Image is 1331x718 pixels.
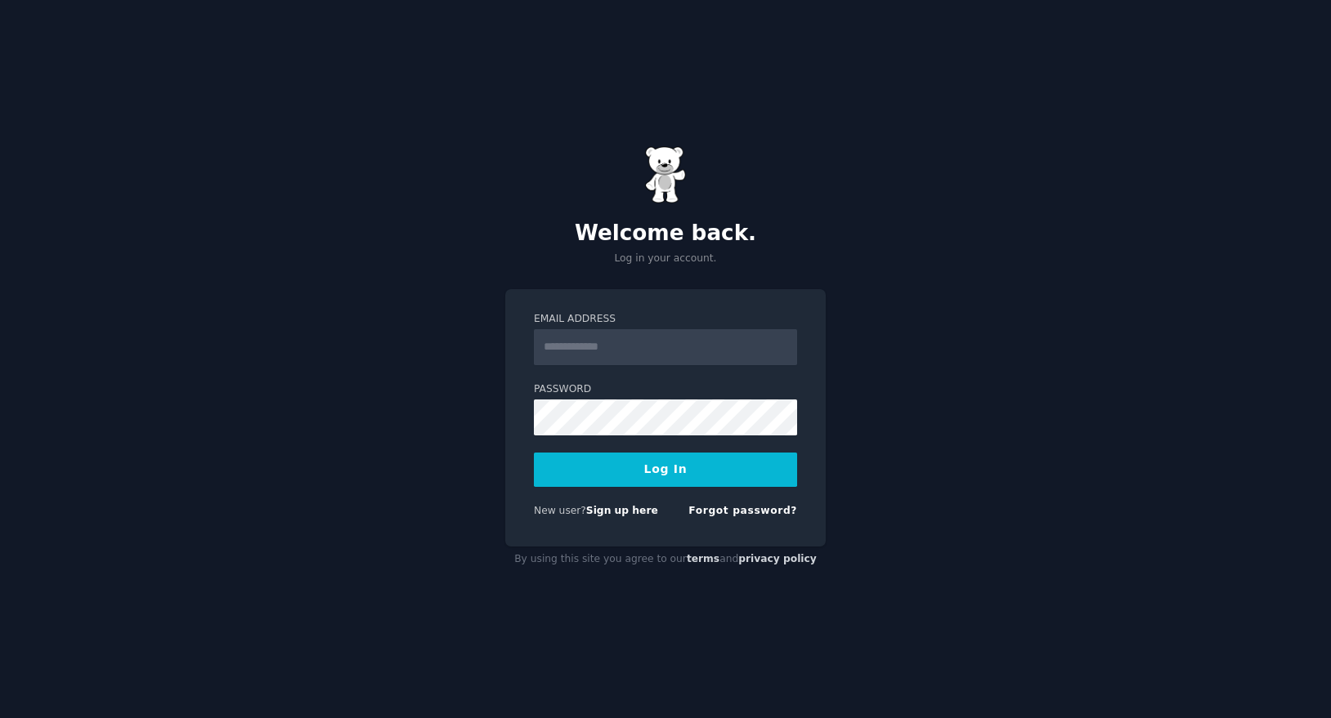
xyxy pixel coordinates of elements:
a: Sign up here [586,505,658,516]
div: By using this site you agree to our and [505,546,826,573]
label: Password [534,382,797,397]
h2: Welcome back. [505,221,826,247]
a: terms [687,553,719,564]
a: privacy policy [738,553,817,564]
p: Log in your account. [505,252,826,266]
img: Gummy Bear [645,146,686,203]
label: Email Address [534,312,797,327]
button: Log In [534,453,797,487]
span: New user? [534,505,586,516]
a: Forgot password? [688,505,797,516]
